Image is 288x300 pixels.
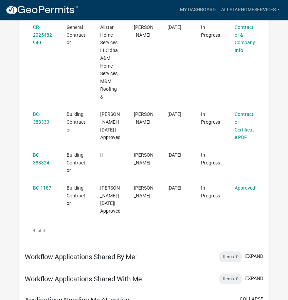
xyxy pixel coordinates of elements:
[219,273,242,284] div: Items: 0
[33,24,52,46] a: CR-2025482940
[100,24,119,100] span: Allstar Home Services LLC dba A&M Home Services, M&M Roofing &
[201,111,220,125] span: In Progress
[201,185,220,198] span: In Progress
[67,185,85,206] span: Building Contractor
[201,24,220,38] span: In Progress
[167,152,181,158] span: 03/12/2025
[67,111,85,133] span: Building Contractor
[33,152,49,165] a: BC-388324
[100,111,121,140] span: Alisha | 04/04/2025 | Approved
[201,152,220,165] span: In Progress
[177,3,218,16] a: My Dashboard
[219,251,242,262] div: Items: 0
[100,152,103,158] span: | |
[134,111,154,125] span: Alisha Patel
[167,24,181,30] span: 09/23/2025
[134,152,154,165] span: Alisha Patel
[25,275,144,283] h5: Workflow Applications Shared With Me:
[33,185,51,191] a: BC-1187
[26,222,262,239] div: 4 total
[25,253,137,261] h5: Workflow Applications Shared By Me:
[235,24,255,53] a: Contractor & Company Info
[167,185,181,191] span: 03/27/2024
[245,253,263,260] button: expand
[67,24,85,46] span: General Contractor
[167,111,181,117] span: 03/12/2025
[67,152,85,173] span: Building Contractor
[100,185,121,214] span: Michael Alexander | 04/17/2024| Approved
[245,275,263,282] button: expand
[235,111,254,140] a: Contractor Certificate PDF
[33,111,49,125] a: BC-388333
[134,185,154,198] span: Alisha Patel
[235,185,255,191] a: Approved
[218,3,283,16] a: Allstarhomeservices
[134,24,154,38] span: Alisha Patel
